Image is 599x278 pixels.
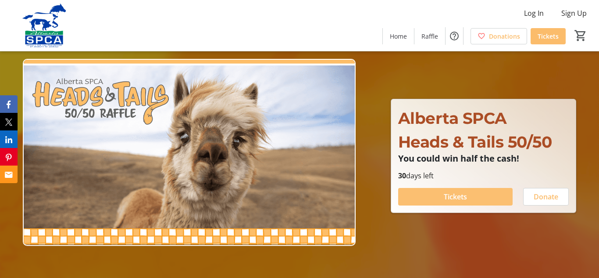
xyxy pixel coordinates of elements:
[23,59,356,246] img: Campaign CTA Media Photo
[517,6,551,20] button: Log In
[489,32,520,41] span: Donations
[444,191,467,202] span: Tickets
[573,28,588,43] button: Cart
[421,32,438,41] span: Raffle
[383,28,414,44] a: Home
[471,28,527,44] a: Donations
[398,108,507,128] span: Alberta SPCA
[390,32,407,41] span: Home
[531,28,566,44] a: Tickets
[5,4,83,47] img: Alberta SPCA's Logo
[398,154,569,163] p: You could win half the cash!
[398,132,552,152] span: Heads & Tails 50/50
[524,8,544,18] span: Log In
[534,191,558,202] span: Donate
[414,28,445,44] a: Raffle
[554,6,594,20] button: Sign Up
[523,188,569,206] button: Donate
[398,188,513,206] button: Tickets
[398,171,406,181] span: 30
[398,170,569,181] p: days left
[561,8,587,18] span: Sign Up
[538,32,559,41] span: Tickets
[446,27,463,45] button: Help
